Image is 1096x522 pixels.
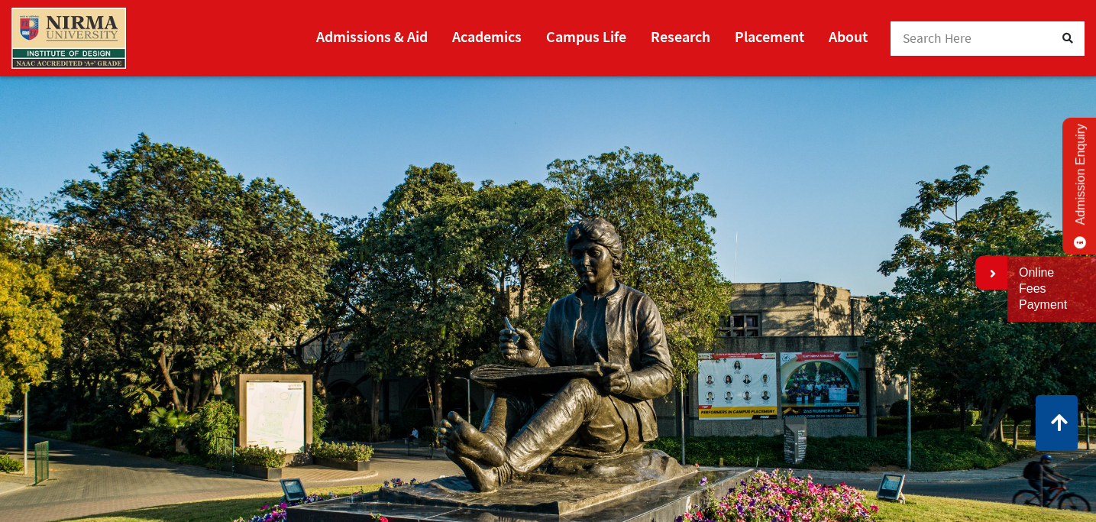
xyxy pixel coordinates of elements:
a: Placement [735,21,804,52]
img: main_logo [11,8,126,69]
a: Academics [452,21,522,52]
a: Online Fees Payment [1019,265,1085,313]
a: Campus Life [546,21,626,52]
a: Research [651,21,710,52]
a: About [829,21,868,52]
a: Admissions & Aid [316,21,428,52]
span: Search Here [903,30,972,47]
